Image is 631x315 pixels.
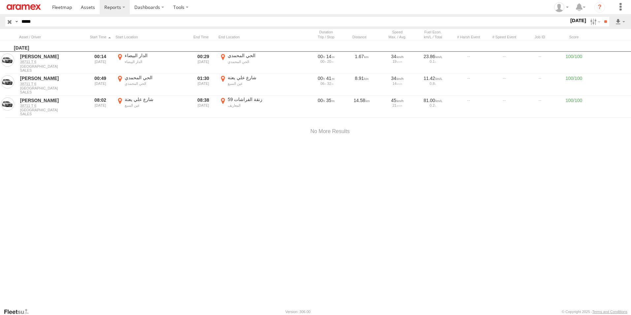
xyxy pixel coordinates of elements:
div: الحي المحمدي [125,81,187,86]
label: Click to View Event Location [116,52,188,73]
div: 45 [382,97,413,103]
div: 21 [382,103,413,107]
div: شارع علي يعتة [125,96,187,102]
span: [GEOGRAPHIC_DATA] [20,64,84,68]
div: [2159s] 26/08/2025 08:02 - 26/08/2025 08:38 [311,97,342,103]
div: 00:29 [DATE] [191,52,216,73]
div: 14 [382,82,413,86]
span: 00 [320,59,326,63]
a: Visit our Website [4,308,34,315]
div: 08:38 [DATE] [191,96,216,117]
label: Export results as... [614,17,626,26]
div: 8.91 [345,75,378,95]
div: الحي المحمدي [228,59,290,64]
div: Click to Sort [19,35,85,39]
a: [PERSON_NAME] [20,97,84,103]
div: 100/100 [559,75,589,95]
div: 34 [382,75,413,81]
div: شارع علي يعتة [228,75,290,81]
span: Filter Results to this Group [20,68,84,72]
div: الدار البيضاء [125,52,187,58]
a: [PERSON_NAME] [20,53,84,59]
label: Search Filter Options [587,17,602,26]
div: الحي المحمدي [228,52,290,58]
div: 14.58 [345,96,378,117]
label: [DATE] [569,17,587,24]
div: 59 زنقة الفراشات [228,96,290,102]
span: 32 [327,82,333,86]
span: Filter Results to this Group [20,112,84,116]
div: 34 [382,53,413,59]
div: 0.2 [417,103,448,107]
div: 0.1 [417,59,448,63]
span: 41 [326,76,335,81]
div: 23.86 [417,53,448,59]
div: Job ID [523,35,556,39]
span: 00 [318,98,325,103]
a: 38711 T 6 [20,103,84,108]
div: 100/100 [559,52,589,73]
div: Version: 306.00 [285,310,311,314]
div: 11.42 [417,75,448,81]
div: 100/100 [559,96,589,117]
a: 38711 T 6 [20,59,84,64]
a: View Asset in Asset Management [1,97,14,111]
span: [GEOGRAPHIC_DATA] [20,108,84,112]
span: 35 [326,98,335,103]
div: 01:30 [DATE] [191,75,216,95]
div: Emad Mabrouk [552,2,571,12]
label: Click to View Event Location [218,52,291,73]
div: عين السبع [125,103,187,108]
div: 0.8 [417,82,448,86]
div: Click to Sort [191,35,216,39]
span: [GEOGRAPHIC_DATA] [20,86,84,90]
div: Click to Sort [88,35,113,39]
div: Click to Sort [345,35,378,39]
a: 38711 T 6 [20,82,84,86]
div: الحي المحمدي [125,75,187,81]
a: Terms and Conditions [592,310,627,314]
div: الدار البيضاء [125,59,187,64]
div: [893s] 26/08/2025 00:14 - 26/08/2025 00:29 [311,53,342,59]
div: 08:02 [DATE] [88,96,113,117]
div: 00:14 [DATE] [88,52,113,73]
span: Filter Results to this Group [20,90,84,94]
span: 06 [320,82,326,86]
label: Click to View Event Location [116,75,188,95]
span: 20 [327,59,333,63]
div: المعاريف [228,103,290,108]
label: Click to View Event Location [218,96,291,117]
label: Click to View Event Location [218,75,291,95]
label: Click to View Event Location [116,96,188,117]
a: View Asset in Asset Management [1,75,14,88]
div: [2460s] 26/08/2025 00:49 - 26/08/2025 01:30 [311,75,342,81]
div: عين السبع [228,81,290,86]
a: View Asset in Asset Management [1,53,14,67]
label: Search Query [14,17,19,26]
div: 81.00 [417,97,448,103]
span: 00 [318,76,325,81]
img: aramex-logo.svg [7,4,41,10]
span: 14 [326,54,335,59]
div: 00:49 [DATE] [88,75,113,95]
i: ? [594,2,605,13]
span: 00 [318,54,325,59]
div: © Copyright 2025 - [562,310,627,314]
div: Score [559,35,589,39]
div: 19 [382,59,413,63]
a: [PERSON_NAME] [20,75,84,81]
div: 1.67 [345,52,378,73]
